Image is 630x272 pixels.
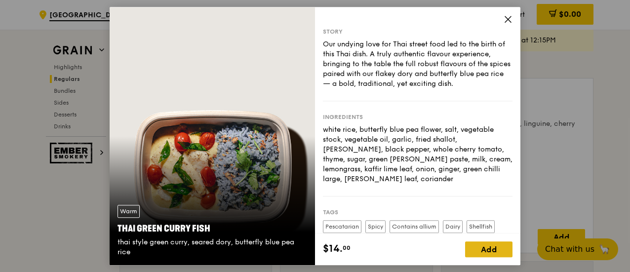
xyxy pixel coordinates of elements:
label: Spicy [365,220,386,233]
label: Dairy [443,220,463,233]
span: 00 [343,244,351,252]
label: Contains allium [390,220,439,233]
div: Story [323,28,512,36]
div: Warm [118,205,140,218]
div: Tags [323,208,512,216]
div: Ingredients [323,113,512,121]
span: $14. [323,241,343,256]
div: white rice, butterfly blue pea flower, salt, vegetable stock, vegetable oil, garlic, fried shallo... [323,125,512,184]
div: Add [465,241,512,257]
div: thai style green curry, seared dory, butterfly blue pea rice [118,237,307,257]
label: Pescatarian [323,220,361,233]
div: Our undying love for Thai street food led to the birth of this Thai dish. A truly authentic flavo... [323,39,512,89]
label: Shellfish [467,220,495,233]
div: Thai Green Curry Fish [118,222,307,235]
